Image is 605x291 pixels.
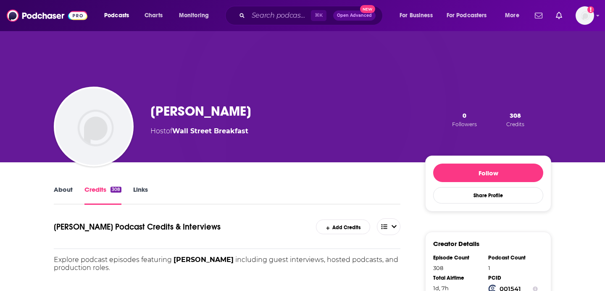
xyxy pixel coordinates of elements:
[433,187,543,204] button: Share Profile
[150,127,166,135] span: Host
[450,111,479,128] button: 0Followers
[54,218,300,235] h1: Julie Morgan's Podcast Credits & Interviews
[54,256,400,272] p: Explore podcast episodes featuring including guest interviews, hosted podcasts, and production ro...
[433,275,483,281] div: Total Airtime
[174,256,234,264] span: [PERSON_NAME]
[98,9,140,22] button: open menu
[7,8,87,24] img: Podchaser - Follow, Share and Rate Podcasts
[311,10,326,21] span: ⌘ K
[54,185,73,205] a: About
[510,111,521,119] span: 308
[576,6,594,25] span: Logged in as sashagoldin
[337,13,372,18] span: Open Advanced
[552,8,566,23] a: Show notifications dropdown
[447,10,487,21] span: For Podcasters
[576,6,594,25] img: User Profile
[400,10,433,21] span: For Business
[488,275,538,281] div: PCID
[394,9,443,22] button: open menu
[452,121,477,127] span: Followers
[360,5,375,13] span: New
[433,254,483,261] div: Episode Count
[488,265,538,271] div: 1
[433,164,543,182] button: Follow
[506,121,524,127] span: Credits
[504,111,527,128] button: 308Credits
[441,9,499,22] button: open menu
[433,265,483,271] div: 308
[55,88,132,165] img: Julie Morgan
[377,218,400,235] button: open menu
[333,11,376,21] button: Open AdvancedNew
[172,127,248,135] a: Wall Street Breakfast
[531,8,546,23] a: Show notifications dropdown
[463,111,466,119] span: 0
[316,220,370,234] a: Add Credits
[104,10,129,21] span: Podcasts
[150,103,251,119] h3: [PERSON_NAME]
[173,9,220,22] button: open menu
[110,187,121,193] div: 308
[433,240,479,248] h3: Creator Details
[179,10,209,21] span: Monitoring
[499,9,530,22] button: open menu
[84,185,121,205] a: Credits308
[133,185,148,205] a: Links
[576,6,594,25] button: Show profile menu
[233,6,391,25] div: Search podcasts, credits, & more...
[139,9,168,22] a: Charts
[248,9,311,22] input: Search podcasts, credits, & more...
[488,254,538,261] div: Podcast Count
[587,6,594,13] svg: Add a profile image
[166,127,248,135] span: of
[145,10,163,21] span: Charts
[505,10,519,21] span: More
